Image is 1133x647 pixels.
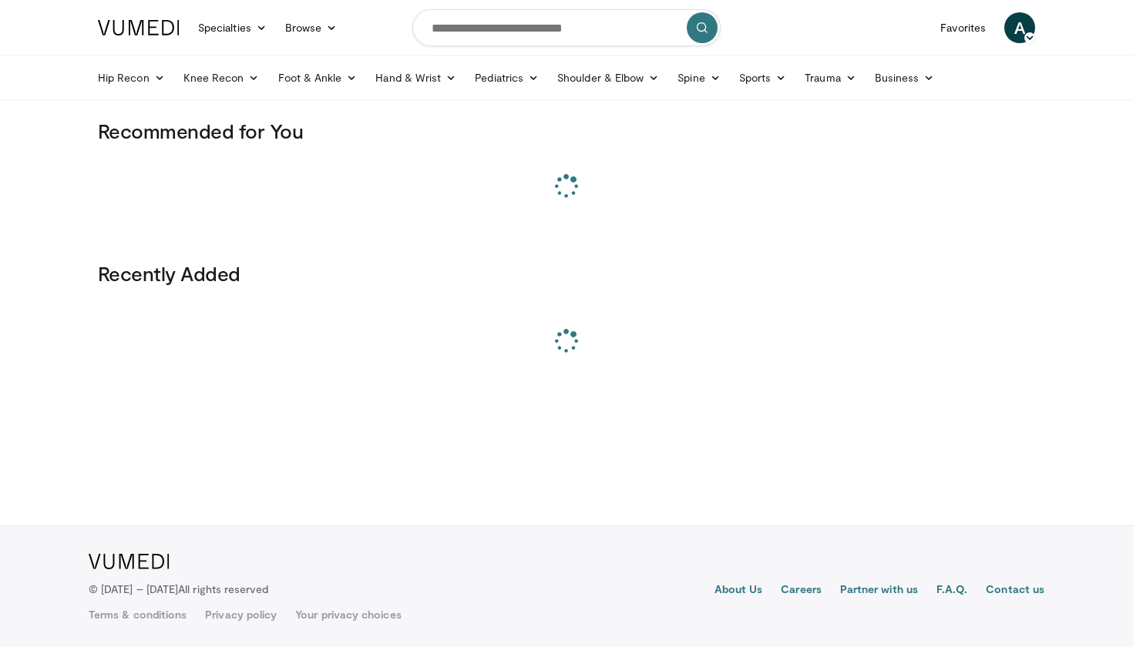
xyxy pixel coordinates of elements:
[205,607,277,622] a: Privacy policy
[178,582,268,595] span: All rights reserved
[730,62,796,93] a: Sports
[668,62,729,93] a: Spine
[89,554,170,569] img: VuMedi Logo
[466,62,548,93] a: Pediatrics
[89,62,174,93] a: Hip Recon
[189,12,276,43] a: Specialties
[269,62,367,93] a: Foot & Ankle
[98,261,1035,286] h3: Recently Added
[98,119,1035,143] h3: Recommended for You
[931,12,995,43] a: Favorites
[98,20,180,35] img: VuMedi Logo
[986,582,1044,600] a: Contact us
[866,62,944,93] a: Business
[174,62,269,93] a: Knee Recon
[548,62,668,93] a: Shoulder & Elbow
[795,62,866,93] a: Trauma
[781,582,822,600] a: Careers
[412,9,721,46] input: Search topics, interventions
[89,582,269,597] p: © [DATE] – [DATE]
[295,607,401,622] a: Your privacy choices
[89,607,187,622] a: Terms & conditions
[714,582,763,600] a: About Us
[366,62,466,93] a: Hand & Wrist
[276,12,347,43] a: Browse
[840,582,918,600] a: Partner with us
[1004,12,1035,43] a: A
[936,582,967,600] a: F.A.Q.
